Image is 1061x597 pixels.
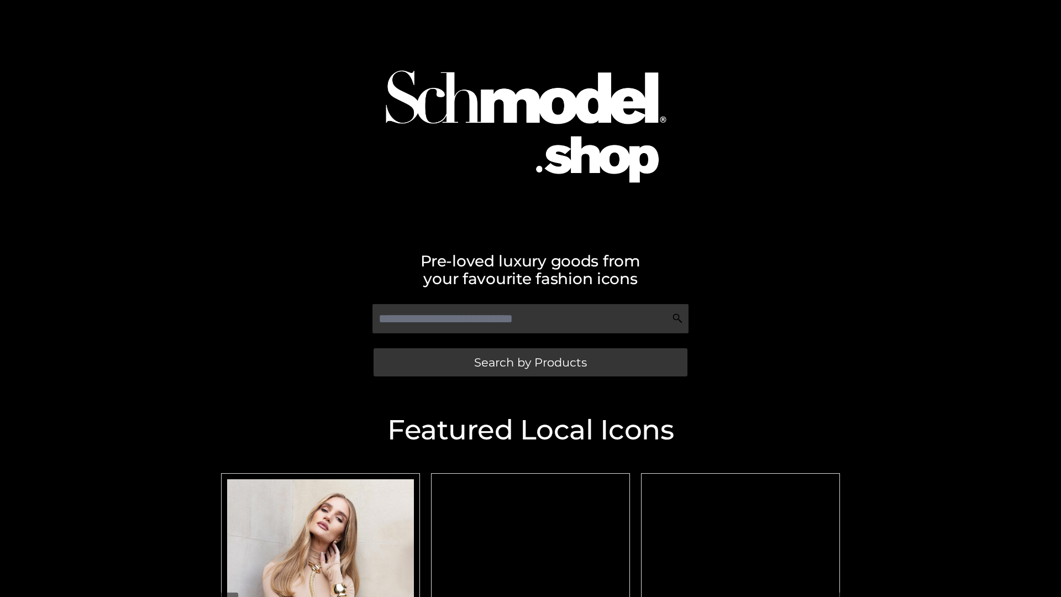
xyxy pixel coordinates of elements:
span: Search by Products [474,357,587,368]
h2: Featured Local Icons​ [216,416,845,444]
a: Search by Products [374,348,687,376]
img: Search Icon [672,313,683,324]
h2: Pre-loved luxury goods from your favourite fashion icons [216,252,845,287]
